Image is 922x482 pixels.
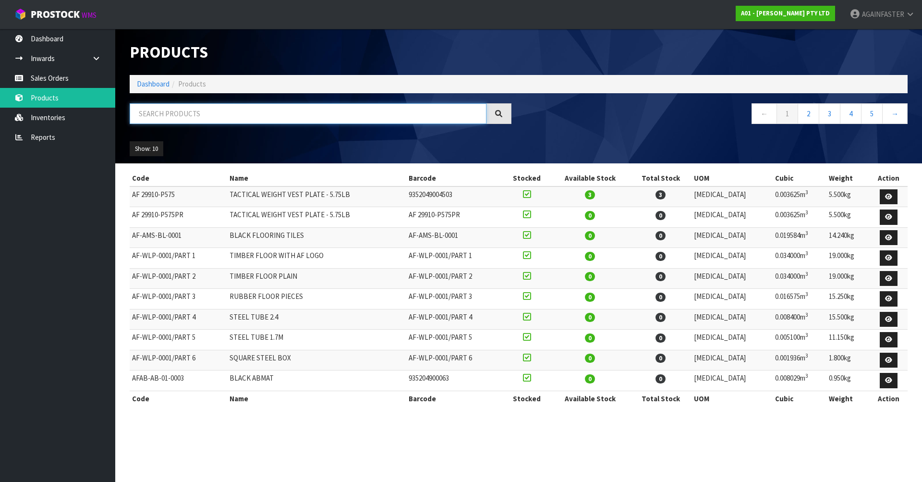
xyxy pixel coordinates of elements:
[691,268,773,289] td: [MEDICAL_DATA]
[585,252,595,261] span: 0
[504,171,550,186] th: Stocked
[227,330,406,350] td: STEEL TUBE 1.7M
[655,190,666,199] span: 3
[585,334,595,343] span: 0
[504,391,550,406] th: Stocked
[130,391,227,406] th: Code
[776,103,798,124] a: 1
[550,391,630,406] th: Available Stock
[773,350,827,371] td: 0.001936m
[406,289,504,309] td: AF-WLP-0001/PART 3
[805,311,808,318] sup: 3
[227,391,406,406] th: Name
[805,250,808,257] sup: 3
[406,207,504,228] td: AF 29910-P575PR
[130,350,227,371] td: AF-WLP-0001/PART 6
[819,103,840,124] a: 3
[406,227,504,248] td: AF-AMS-BL-0001
[691,371,773,391] td: [MEDICAL_DATA]
[655,231,666,240] span: 0
[406,268,504,289] td: AF-WLP-0001/PART 2
[826,186,870,207] td: 5.500kg
[773,309,827,330] td: 0.008400m
[227,350,406,371] td: SQUARE STEEL BOX
[406,248,504,269] td: AF-WLP-0001/PART 1
[130,330,227,350] td: AF-WLP-0001/PART 5
[130,371,227,391] td: AFAB-AB-01-0003
[130,268,227,289] td: AF-WLP-0001/PART 2
[130,186,227,207] td: AF 29910-P575
[227,171,406,186] th: Name
[773,248,827,269] td: 0.034000m
[31,8,80,21] span: ProStock
[585,313,595,322] span: 0
[585,374,595,383] span: 0
[826,371,870,391] td: 0.950kg
[691,309,773,330] td: [MEDICAL_DATA]
[227,207,406,228] td: TACTICAL WEIGHT VEST PLATE - 5.75LB
[227,371,406,391] td: BLACK ABMAT
[826,350,870,371] td: 1.800kg
[137,79,170,88] a: Dashboard
[550,171,630,186] th: Available Stock
[406,171,504,186] th: Barcode
[130,171,227,186] th: Code
[826,330,870,350] td: 11.150kg
[14,8,26,20] img: cube-alt.png
[773,330,827,350] td: 0.005100m
[773,391,827,406] th: Cubic
[227,268,406,289] td: TIMBER FLOOR PLAIN
[840,103,861,124] a: 4
[655,293,666,302] span: 0
[773,171,827,186] th: Cubic
[805,189,808,196] sup: 3
[406,350,504,371] td: AF-WLP-0001/PART 6
[870,171,908,186] th: Action
[130,289,227,309] td: AF-WLP-0001/PART 3
[862,10,904,19] span: AGAINFASTER
[406,186,504,207] td: 9352049004503
[585,272,595,281] span: 0
[752,103,777,124] a: ←
[773,289,827,309] td: 0.016575m
[870,391,908,406] th: Action
[630,171,691,186] th: Total Stock
[130,309,227,330] td: AF-WLP-0001/PART 4
[526,103,908,127] nav: Page navigation
[773,207,827,228] td: 0.003625m
[655,272,666,281] span: 0
[882,103,908,124] a: →
[406,330,504,350] td: AF-WLP-0001/PART 5
[585,231,595,240] span: 0
[655,313,666,322] span: 0
[406,371,504,391] td: 935204900063
[691,350,773,371] td: [MEDICAL_DATA]
[773,268,827,289] td: 0.034000m
[655,334,666,343] span: 0
[798,103,819,124] a: 2
[691,227,773,248] td: [MEDICAL_DATA]
[130,43,511,61] h1: Products
[826,391,870,406] th: Weight
[805,352,808,359] sup: 3
[826,248,870,269] td: 19.000kg
[691,330,773,350] td: [MEDICAL_DATA]
[805,332,808,338] sup: 3
[130,248,227,269] td: AF-WLP-0001/PART 1
[826,227,870,248] td: 14.240kg
[82,11,97,20] small: WMS
[826,289,870,309] td: 15.250kg
[227,227,406,248] td: BLACK FLOORING TILES
[406,391,504,406] th: Barcode
[773,227,827,248] td: 0.019584m
[691,186,773,207] td: [MEDICAL_DATA]
[585,211,595,220] span: 0
[585,293,595,302] span: 0
[227,289,406,309] td: RUBBER FLOOR PIECES
[227,186,406,207] td: TACTICAL WEIGHT VEST PLATE - 5.75LB
[805,271,808,277] sup: 3
[773,371,827,391] td: 0.008029m
[655,252,666,261] span: 0
[130,141,163,157] button: Show: 10
[805,230,808,236] sup: 3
